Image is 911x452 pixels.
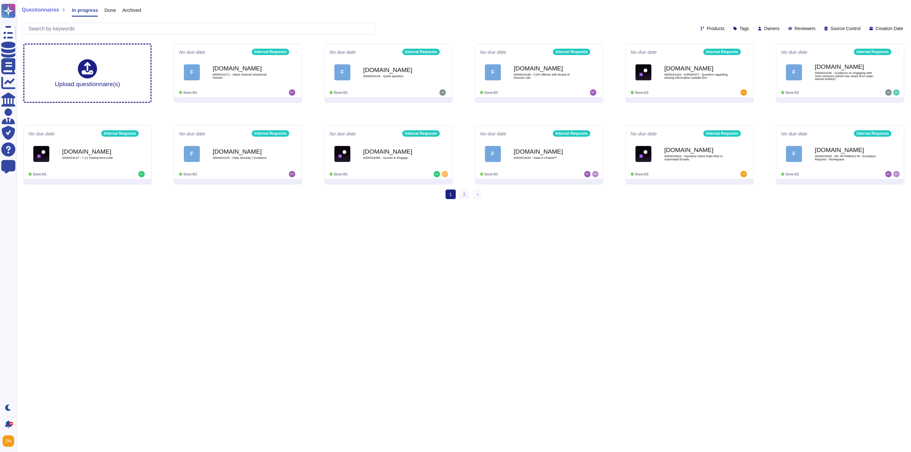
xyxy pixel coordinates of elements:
[876,26,903,31] span: Creation Date
[664,73,728,79] span: 0000024163 - [URGENT] - Question regarding sharing information outside firm
[584,171,591,177] img: user
[62,149,126,155] b: [DOMAIN_NAME]
[707,26,725,31] span: Products
[786,146,802,162] div: F
[885,89,892,96] img: user
[703,49,741,55] div: Internal Requests
[514,156,578,159] span: 0000023934 - Data in ChatGPT
[592,171,599,177] img: user
[252,49,289,55] div: Internal Requests
[635,173,649,176] span: Done: 0/1
[664,155,728,161] span: 0000024044 - Sensitive Client Data Risk in Automated Emails
[213,65,277,71] b: [DOMAIN_NAME]
[101,130,139,137] div: Internal Requests
[402,130,440,137] div: Internal Requests
[3,435,14,447] img: user
[741,89,747,96] img: user
[635,91,649,94] span: Done: 0/1
[764,26,780,31] span: Owners
[514,73,578,79] span: 0000024168 - CSP Offeree with Board of Director role
[514,65,578,71] b: [DOMAIN_NAME]
[33,173,46,176] span: Done: 0/1
[25,23,375,34] input: Search by keywords
[213,156,277,159] span: 0000024125 - Data Security | Guidance
[72,8,98,12] span: In progress
[446,190,456,199] span: 1
[854,130,891,137] div: Internal Requests
[795,26,816,31] span: Reviewers
[664,147,728,153] b: [DOMAIN_NAME]
[179,50,205,54] span: No due date
[442,171,448,177] img: user
[893,89,900,96] img: user
[893,171,900,177] img: user
[184,91,197,94] span: Done: 0/1
[786,64,802,80] div: F
[553,130,590,137] div: Internal Requests
[22,7,59,12] span: Questionnaires
[334,64,350,80] div: F
[434,171,440,177] img: user
[514,149,578,155] b: [DOMAIN_NAME]
[29,131,55,136] span: No due date
[477,192,478,197] span: ›
[703,130,741,137] div: Internal Requests
[55,59,120,87] div: Upload questionnaire(s)
[636,146,652,162] img: Logo
[363,156,427,159] span: 0000024095 - Access to Engage
[485,146,501,162] div: F
[631,131,657,136] span: No due date
[485,64,501,80] div: F
[781,50,808,54] span: No due date
[480,50,506,54] span: No due date
[184,64,200,80] div: F
[815,147,879,153] b: [DOMAIN_NAME]
[334,91,348,94] span: Done: 0/1
[480,131,506,136] span: No due date
[252,130,289,137] div: Internal Requests
[122,8,141,12] span: Archived
[741,171,747,177] img: user
[179,131,205,136] span: No due date
[184,146,200,162] div: F
[854,49,891,55] div: Internal Requests
[815,64,879,70] b: [DOMAIN_NAME]
[213,149,277,155] b: [DOMAIN_NAME]
[459,190,470,199] a: 2
[740,26,749,31] span: Tags
[402,49,440,55] div: Internal Requests
[334,173,348,176] span: Done: 0/1
[831,26,860,31] span: Source Control
[636,64,652,80] img: Logo
[330,50,356,54] span: No due date
[330,131,356,136] span: No due date
[631,50,657,54] span: No due date
[553,49,590,55] div: Internal Requests
[363,67,427,73] b: [DOMAIN_NAME]
[885,171,892,177] img: user
[485,91,498,94] span: Done: 0/1
[786,173,799,176] span: Done: 0/1
[289,89,295,96] img: user
[184,173,197,176] span: Done: 0/1
[62,156,126,159] span: 0000024147 - 7-11 Deployment code
[213,73,277,79] span: 0000024171 - Slack channel w/external Partner
[363,149,427,155] b: [DOMAIN_NAME]
[590,89,596,96] img: user
[815,71,879,81] span: 0000024156 - Guidance on engaging with Joint Ventures (which has share from state-owned entities)
[289,171,295,177] img: user
[363,75,427,78] span: 0000024118 - Quick question
[786,91,799,94] span: Done: 0/1
[138,171,145,177] img: user
[664,65,728,71] b: [DOMAIN_NAME]
[9,422,13,426] div: 9+
[815,155,879,161] span: 0000023929 - Re: RITM9842178 - Exception Request - Workspace
[485,173,498,176] span: Done: 0/1
[439,89,446,96] img: user
[334,146,350,162] img: Logo
[781,131,808,136] span: No due date
[33,146,49,162] img: Logo
[1,434,19,448] button: user
[104,8,116,12] span: Done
